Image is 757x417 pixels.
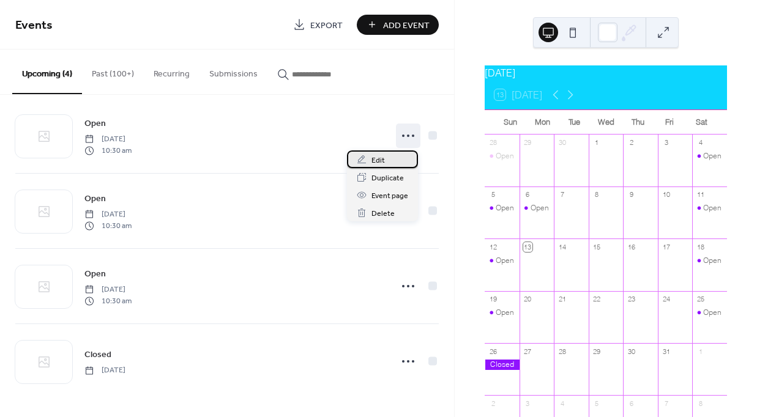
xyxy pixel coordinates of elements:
div: 20 [523,295,532,304]
div: 29 [592,347,602,356]
div: 1 [592,138,602,147]
div: 2 [627,138,636,147]
div: Open [703,256,722,266]
div: 16 [627,242,636,251]
a: Open [84,191,106,205]
div: 14 [557,242,567,251]
span: Events [15,13,53,37]
div: 22 [592,295,602,304]
a: Closed [84,347,111,361]
span: 10:30 am [84,145,132,156]
div: Open [692,308,727,318]
div: 21 [557,295,567,304]
div: Open [692,151,727,161]
div: 31 [662,347,671,356]
div: Closed [485,360,520,370]
button: Past (100+) [82,50,144,93]
div: 6 [627,399,636,408]
div: Open [496,308,514,318]
div: Sun [494,110,526,135]
span: [DATE] [84,134,132,145]
span: [DATE] [84,365,125,376]
div: 28 [488,138,498,147]
button: Submissions [200,50,267,93]
div: 7 [662,399,671,408]
div: 23 [627,295,636,304]
div: [DATE] [485,65,727,80]
div: 12 [488,242,498,251]
div: 29 [523,138,532,147]
div: Open [703,151,722,161]
div: 5 [592,399,602,408]
div: 18 [696,242,705,251]
div: 25 [696,295,705,304]
span: Open [84,193,106,205]
div: 2 [488,399,498,408]
span: Edit [371,154,385,167]
button: Upcoming (4) [12,50,82,94]
div: 1 [696,347,705,356]
span: Duplicate [371,172,404,185]
span: Add Event [383,19,430,32]
div: 24 [662,295,671,304]
div: Open [692,203,727,213]
div: Open [496,256,514,266]
button: Add Event [357,15,439,35]
div: Thu [622,110,654,135]
div: 17 [662,242,671,251]
div: 15 [592,242,602,251]
div: Open [485,203,520,213]
div: 28 [557,347,567,356]
span: Event page [371,190,408,202]
div: 19 [488,295,498,304]
div: Fri [654,110,685,135]
div: Mon [526,110,558,135]
div: Tue [558,110,590,135]
div: 5 [488,190,498,199]
button: Recurring [144,50,200,93]
span: Delete [371,207,395,220]
div: Open [485,256,520,266]
div: 30 [627,347,636,356]
a: Open [84,116,106,130]
div: 7 [557,190,567,199]
div: 10 [662,190,671,199]
div: 4 [557,399,567,408]
div: 9 [627,190,636,199]
div: Open [692,256,727,266]
div: 3 [523,399,532,408]
div: Wed [590,110,622,135]
div: 4 [696,138,705,147]
span: Export [310,19,343,32]
div: Open [520,203,554,213]
div: Open [703,203,722,213]
div: 27 [523,347,532,356]
span: [DATE] [84,209,132,220]
div: Open [496,203,514,213]
div: 30 [557,138,567,147]
div: 8 [592,190,602,199]
span: 10:30 am [84,220,132,231]
div: Open [485,308,520,318]
div: Open [703,308,722,318]
div: 3 [662,138,671,147]
div: 26 [488,347,498,356]
div: 13 [523,242,532,251]
div: 6 [523,190,532,199]
span: 10:30 am [84,295,132,306]
div: Open [496,151,514,161]
div: 8 [696,399,705,408]
div: Open [485,151,520,161]
div: Sat [685,110,717,135]
a: Open [84,267,106,281]
div: 11 [696,190,705,199]
div: Open [531,203,549,213]
a: Export [284,15,352,35]
span: Open [84,268,106,281]
span: [DATE] [84,284,132,295]
span: Closed [84,349,111,361]
span: Open [84,117,106,130]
